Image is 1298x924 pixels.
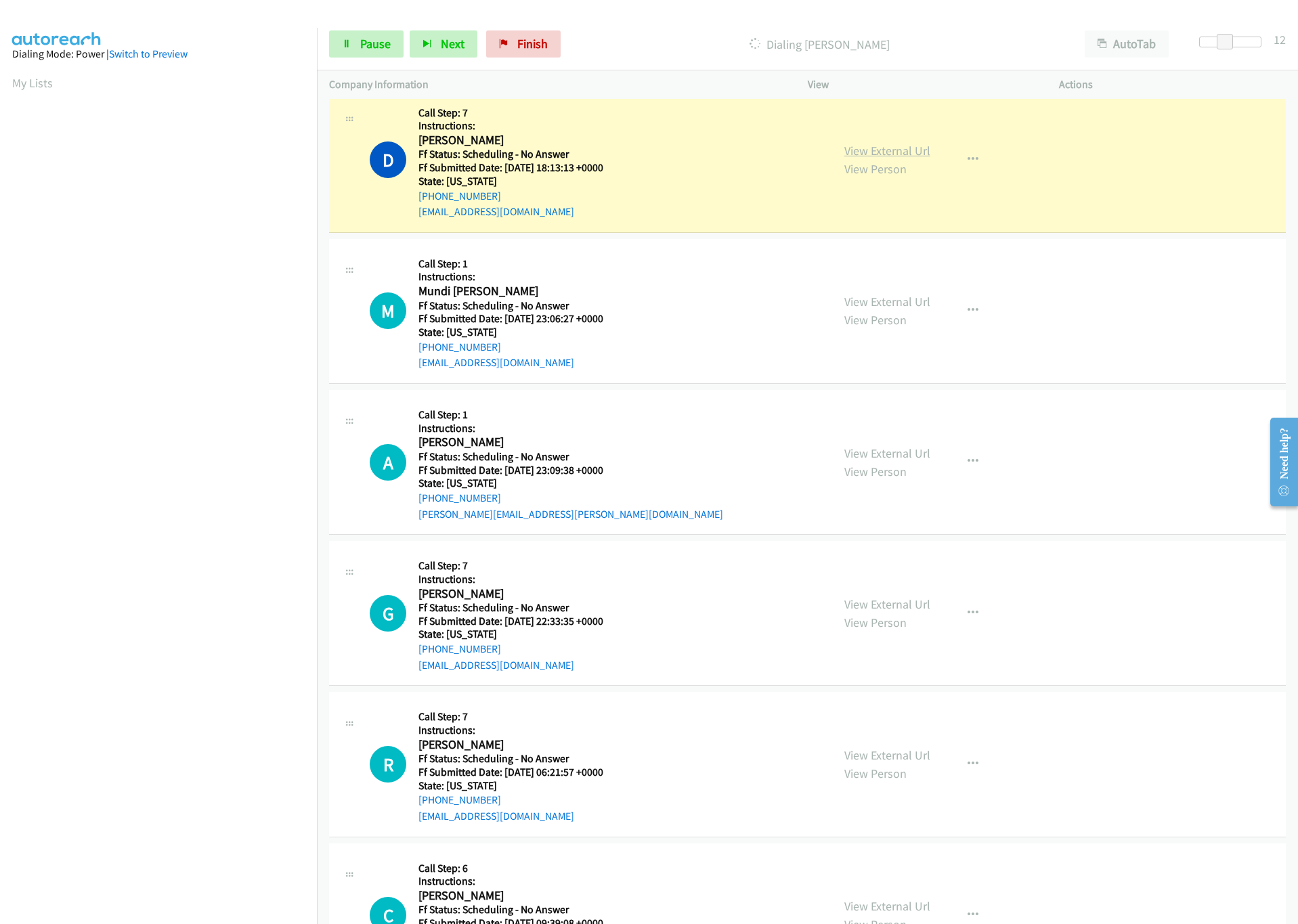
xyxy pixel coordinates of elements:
p: Actions [1059,76,1286,93]
div: The call is yet to be attempted [370,746,406,783]
a: View External Url [844,747,930,763]
h2: [PERSON_NAME] [418,133,620,148]
a: View Person [844,312,907,328]
div: The call is yet to be attempted [370,292,406,329]
a: Pause [329,30,404,58]
h2: [PERSON_NAME] [418,435,620,450]
iframe: Dialpad [12,104,317,747]
span: Finish [517,36,548,51]
h5: State: [US_STATE] [418,477,723,490]
h5: Instructions: [418,724,620,737]
h2: [PERSON_NAME] [418,586,620,602]
h5: Ff Submitted Date: [DATE] 23:09:38 +0000 [418,464,723,477]
h2: [PERSON_NAME] [418,888,620,904]
a: View Person [844,464,907,479]
h1: D [370,141,406,178]
a: View Person [844,615,907,630]
a: View External Url [844,898,930,914]
h5: Ff Status: Scheduling - No Answer [418,450,723,464]
h5: Call Step: 7 [418,710,620,724]
span: Next [441,36,464,51]
h5: State: [US_STATE] [418,326,620,339]
h1: M [370,292,406,329]
h5: Ff Status: Scheduling - No Answer [418,299,620,313]
h5: Instructions: [418,422,723,435]
div: 12 [1274,30,1286,49]
p: Dialing [PERSON_NAME] [579,35,1060,53]
p: Company Information [329,76,783,93]
h5: Ff Submitted Date: [DATE] 18:13:13 +0000 [418,161,620,175]
h2: Mundi [PERSON_NAME] [418,284,620,299]
h5: State: [US_STATE] [418,175,620,188]
div: Dialing Mode: Power | [12,46,305,62]
h5: Ff Status: Scheduling - No Answer [418,148,620,161]
a: Switch to Preview [109,47,188,60]
a: Finish [486,30,561,58]
h5: Ff Status: Scheduling - No Answer [418,601,620,615]
h5: Ff Status: Scheduling - No Answer [418,752,620,766]
a: [PHONE_NUMBER] [418,793,501,806]
h2: [PERSON_NAME] [418,737,620,753]
h5: Ff Submitted Date: [DATE] 23:06:27 +0000 [418,312,620,326]
a: My Lists [12,75,53,91]
h1: G [370,595,406,632]
button: Next [410,30,477,58]
h5: Ff Status: Scheduling - No Answer [418,903,620,917]
h5: Ff Submitted Date: [DATE] 22:33:35 +0000 [418,615,620,628]
button: AutoTab [1085,30,1169,58]
a: [EMAIL_ADDRESS][DOMAIN_NAME] [418,659,574,672]
h5: Call Step: 6 [418,862,620,875]
h1: A [370,444,406,481]
h5: Instructions: [418,119,620,133]
a: [EMAIL_ADDRESS][DOMAIN_NAME] [418,356,574,369]
h5: Call Step: 1 [418,257,620,271]
h5: Call Step: 7 [418,106,620,120]
h5: Call Step: 7 [418,559,620,573]
a: View Person [844,766,907,781]
a: View External Url [844,445,930,461]
a: View External Url [844,294,930,309]
a: View External Url [844,143,930,158]
a: [PHONE_NUMBER] [418,491,501,504]
a: [PHONE_NUMBER] [418,642,501,655]
a: [PHONE_NUMBER] [418,190,501,202]
h5: Instructions: [418,875,620,888]
a: [EMAIL_ADDRESS][DOMAIN_NAME] [418,205,574,218]
p: View [808,76,1035,93]
span: Pause [360,36,391,51]
a: [PERSON_NAME][EMAIL_ADDRESS][PERSON_NAME][DOMAIN_NAME] [418,508,723,521]
div: The call is yet to be attempted [370,444,406,481]
h5: Ff Submitted Date: [DATE] 06:21:57 +0000 [418,766,620,779]
h5: State: [US_STATE] [418,628,620,641]
h5: Instructions: [418,573,620,586]
a: View External Url [844,596,930,612]
h5: State: [US_STATE] [418,779,620,793]
a: [EMAIL_ADDRESS][DOMAIN_NAME] [418,810,574,822]
a: [PHONE_NUMBER] [418,340,501,353]
h1: R [370,746,406,783]
a: View Person [844,161,907,177]
div: The call is yet to be attempted [370,595,406,632]
h5: Call Step: 1 [418,408,723,422]
h5: Instructions: [418,270,620,284]
iframe: Resource Center [1259,408,1298,516]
